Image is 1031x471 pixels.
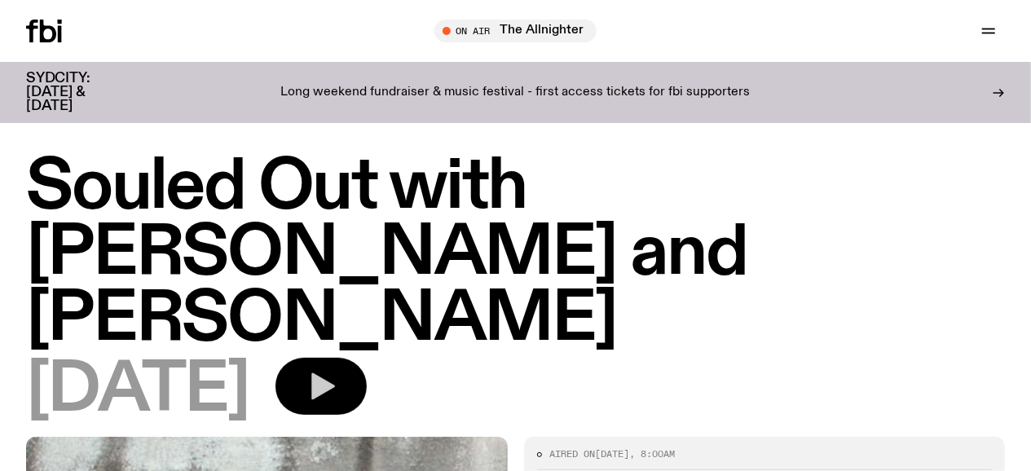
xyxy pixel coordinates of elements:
[434,20,597,42] button: On AirThe Allnighter
[281,86,751,100] p: Long weekend fundraiser & music festival - first access tickets for fbi supporters
[596,447,630,460] span: [DATE]
[26,358,249,424] span: [DATE]
[26,155,1005,353] h1: Souled Out with [PERSON_NAME] and [PERSON_NAME]
[26,72,130,113] h3: SYDCITY: [DATE] & [DATE]
[630,447,676,460] span: , 8:00am
[550,447,596,460] span: Aired on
